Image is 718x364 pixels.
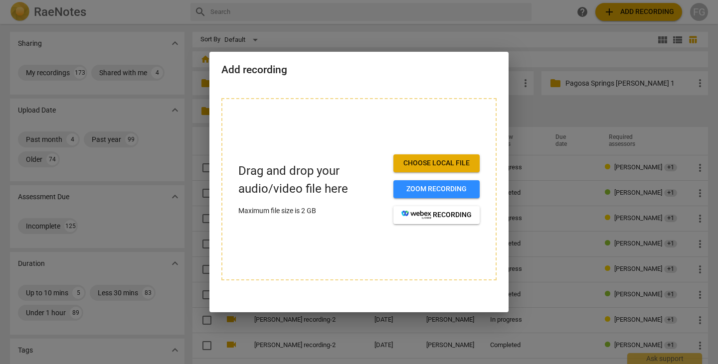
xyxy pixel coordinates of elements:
button: Choose local file [393,154,480,172]
p: Maximum file size is 2 GB [238,206,385,216]
button: recording [393,206,480,224]
h2: Add recording [221,64,497,76]
span: Zoom recording [401,184,472,194]
span: Choose local file [401,158,472,168]
span: recording [401,210,472,220]
p: Drag and drop your audio/video file here [238,162,385,197]
button: Zoom recording [393,180,480,198]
